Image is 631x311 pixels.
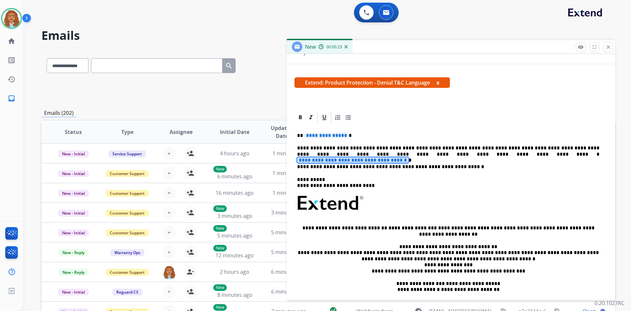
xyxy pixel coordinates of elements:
[225,62,233,70] mat-icon: search
[58,190,89,197] span: New - Initial
[41,29,615,42] h2: Emails
[163,186,176,199] button: +
[271,229,306,236] span: 5 minutes ago
[213,205,227,212] p: New
[217,291,252,298] span: 8 minutes ago
[58,170,89,177] span: New - Initial
[58,249,88,256] span: New - Reply
[271,248,306,256] span: 5 minutes ago
[217,212,252,220] span: 3 minutes ago
[319,113,329,122] div: Underline
[216,252,254,259] span: 12 minutes ago
[186,209,194,217] mat-icon: person_add
[333,113,343,122] div: Ordered List
[2,9,21,28] img: avatar
[58,269,88,276] span: New - Reply
[186,149,194,157] mat-icon: person_add
[168,149,171,157] span: +
[106,190,149,197] span: Customer Support
[186,169,194,177] mat-icon: person_add
[271,288,306,295] span: 6 minutes ago
[217,173,252,180] span: 6 minutes ago
[163,206,176,219] button: +
[213,284,227,291] p: New
[272,189,305,196] span: 1 minute ago
[163,226,176,239] button: +
[106,269,149,276] span: Customer Support
[8,56,15,64] mat-icon: list_alt
[163,167,176,180] button: +
[217,232,252,239] span: 5 minutes ago
[220,128,249,136] span: Initial Date
[8,94,15,102] mat-icon: inbox
[186,268,194,276] mat-icon: person_remove
[436,79,439,87] button: x
[216,189,254,196] span: 16 minutes ago
[58,229,89,236] span: New - Initial
[163,147,176,160] button: +
[295,113,305,122] div: Bold
[592,44,597,50] mat-icon: fullscreen
[271,209,306,216] span: 3 minutes ago
[186,189,194,197] mat-icon: person_add
[595,299,624,307] p: 0.20.1027RC
[186,288,194,296] mat-icon: person_add
[220,150,249,157] span: 4 hours ago
[41,109,76,117] p: Emails (202)
[294,77,450,88] span: Extend: Product Protection - Denial T&C Language
[170,128,193,136] span: Assignee
[8,37,15,45] mat-icon: home
[213,304,227,311] p: New
[271,268,306,275] span: 6 minutes ago
[163,265,176,279] img: agent-avatar
[110,249,144,256] span: Warranty Ops
[112,289,142,296] span: Reguard CS
[8,75,15,83] mat-icon: history
[605,44,611,50] mat-icon: close
[267,124,297,140] span: Updated Date
[272,169,305,177] span: 1 minute ago
[58,289,89,296] span: New - Initial
[272,150,305,157] span: 1 minute ago
[168,189,171,197] span: +
[163,246,176,259] button: +
[213,225,227,232] p: New
[163,285,176,298] button: +
[168,288,171,296] span: +
[578,44,584,50] mat-icon: remove_red_eye
[168,209,171,217] span: +
[108,150,146,157] span: Service Support
[121,128,133,136] span: Type
[106,210,149,217] span: Customer Support
[65,128,82,136] span: Status
[213,245,227,251] p: New
[168,228,171,236] span: +
[326,44,342,50] span: 00:00:23
[106,170,149,177] span: Customer Support
[306,113,316,122] div: Italic
[168,248,171,256] span: +
[220,268,249,275] span: 2 hours ago
[58,210,89,217] span: New - Initial
[58,150,89,157] span: New - Initial
[186,228,194,236] mat-icon: person_add
[168,169,171,177] span: +
[213,166,227,172] p: New
[343,113,353,122] div: Bullet List
[106,229,149,236] span: Customer Support
[186,248,194,256] mat-icon: person_add
[305,43,316,50] span: New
